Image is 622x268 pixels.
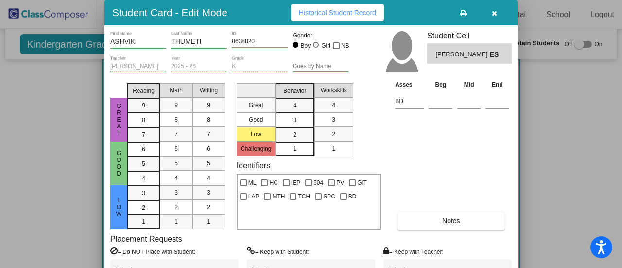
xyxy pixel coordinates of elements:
span: 3 [332,115,335,124]
span: 1 [332,144,335,153]
span: 9 [142,101,145,110]
span: 8 [174,115,178,124]
span: ML [248,177,257,189]
span: 1 [207,217,210,226]
span: 3 [293,116,296,125]
span: 3 [174,188,178,197]
h3: Student Cell [427,31,512,40]
span: Historical Student Record [299,9,376,17]
label: Placement Requests [110,234,182,244]
mat-label: Gender [293,31,348,40]
th: Mid [455,79,483,90]
span: 2 [207,203,210,212]
span: TCH [298,191,310,202]
span: 504 [313,177,323,189]
span: HC [269,177,277,189]
span: 8 [207,115,210,124]
span: Writing [200,86,218,95]
span: 7 [207,130,210,139]
span: LAP [248,191,259,202]
span: 9 [174,101,178,109]
span: [PERSON_NAME] [435,50,489,60]
div: Girl [321,41,330,50]
span: Behavior [283,87,306,95]
input: assessment [395,94,424,108]
span: PV [336,177,344,189]
div: Boy [300,41,311,50]
button: Historical Student Record [291,4,384,21]
label: Identifiers [237,161,270,170]
span: 1 [174,217,178,226]
span: 1 [142,217,145,226]
input: year [171,63,227,70]
span: 7 [142,130,145,139]
input: goes by name [293,63,348,70]
span: 4 [142,174,145,183]
span: 1 [293,144,296,153]
span: 5 [207,159,210,168]
input: grade [232,63,288,70]
span: 6 [174,144,178,153]
span: 4 [207,174,210,182]
label: = Keep with Teacher: [383,247,444,256]
span: IEP [291,177,300,189]
label: = Keep with Student: [247,247,309,256]
th: End [483,79,512,90]
span: 3 [207,188,210,197]
span: 9 [207,101,210,109]
input: Enter ID [232,38,288,45]
span: 5 [142,160,145,168]
span: Good [115,150,123,177]
span: BD [348,191,357,202]
span: 2 [293,130,296,139]
span: 8 [142,116,145,125]
span: Reading [133,87,155,95]
span: 6 [207,144,210,153]
span: 2 [332,130,335,139]
span: Notes [442,217,460,225]
span: 4 [293,101,296,110]
span: 2 [174,203,178,212]
span: 3 [142,189,145,197]
button: Notes [397,212,504,230]
span: 6 [142,145,145,154]
span: Low [115,197,123,217]
span: Workskills [321,86,347,95]
span: Math [170,86,183,95]
h3: Student Card - Edit Mode [112,6,227,18]
span: MTH [272,191,285,202]
input: teacher [110,63,166,70]
span: 4 [174,174,178,182]
span: ES [490,50,503,60]
span: NB [341,40,349,52]
span: SPC [323,191,335,202]
th: Beg [426,79,455,90]
th: Asses [393,79,426,90]
span: Great [115,103,123,137]
span: GIT [357,177,367,189]
label: = Do NOT Place with Student: [110,247,195,256]
span: 7 [174,130,178,139]
span: 4 [332,101,335,109]
span: 2 [142,203,145,212]
span: 5 [174,159,178,168]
